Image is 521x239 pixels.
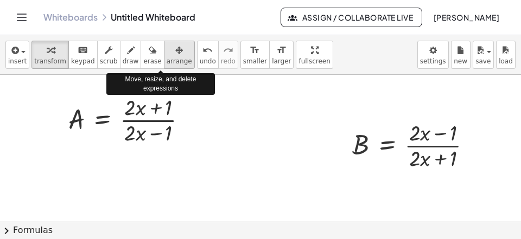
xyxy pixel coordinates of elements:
[451,41,471,69] button: new
[100,57,118,65] span: scrub
[269,41,294,69] button: format_sizelarger
[5,41,29,69] button: insert
[420,57,446,65] span: settings
[71,57,95,65] span: keypad
[473,41,494,69] button: save
[106,73,215,95] div: Move, resize, and delete expressions
[202,44,213,57] i: undo
[68,41,98,69] button: keyboardkeypad
[433,12,499,22] span: [PERSON_NAME]
[8,57,27,65] span: insert
[276,44,287,57] i: format_size
[499,57,513,65] span: load
[13,9,30,26] button: Toggle navigation
[143,57,161,65] span: erase
[475,57,491,65] span: save
[197,41,219,69] button: undoundo
[296,41,333,69] button: fullscreen
[417,41,449,69] button: settings
[167,57,192,65] span: arrange
[424,8,508,27] button: [PERSON_NAME]
[221,57,236,65] span: redo
[164,41,195,69] button: arrange
[298,57,330,65] span: fullscreen
[250,44,260,57] i: format_size
[141,41,164,69] button: erase
[496,41,516,69] button: load
[454,57,467,65] span: new
[243,57,267,65] span: smaller
[78,44,88,57] i: keyboard
[281,8,422,27] button: Assign / Collaborate Live
[43,12,98,23] a: Whiteboards
[240,41,270,69] button: format_sizesmaller
[272,57,291,65] span: larger
[218,41,238,69] button: redoredo
[223,44,233,57] i: redo
[31,41,69,69] button: transform
[290,12,413,22] span: Assign / Collaborate Live
[97,41,120,69] button: scrub
[200,57,216,65] span: undo
[123,57,139,65] span: draw
[120,41,142,69] button: draw
[34,57,66,65] span: transform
